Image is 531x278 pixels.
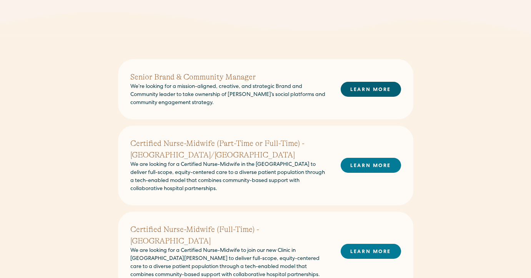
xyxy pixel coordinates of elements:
p: We are looking for a Certified Nurse-Midwife in the [GEOGRAPHIC_DATA] to deliver full-scope, equi... [130,161,328,193]
p: We’re looking for a mission-aligned, creative, and strategic Brand and Community leader to take o... [130,83,328,107]
a: LEARN MORE [341,244,401,259]
h2: Certified Nurse-Midwife (Full-Time) - [GEOGRAPHIC_DATA] [130,224,328,247]
a: LEARN MORE [341,158,401,173]
a: LEARN MORE [341,82,401,97]
h2: Certified Nurse-Midwife (Part-Time or Full-Time) - [GEOGRAPHIC_DATA]/[GEOGRAPHIC_DATA] [130,138,328,161]
h2: Senior Brand & Community Manager [130,71,328,83]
